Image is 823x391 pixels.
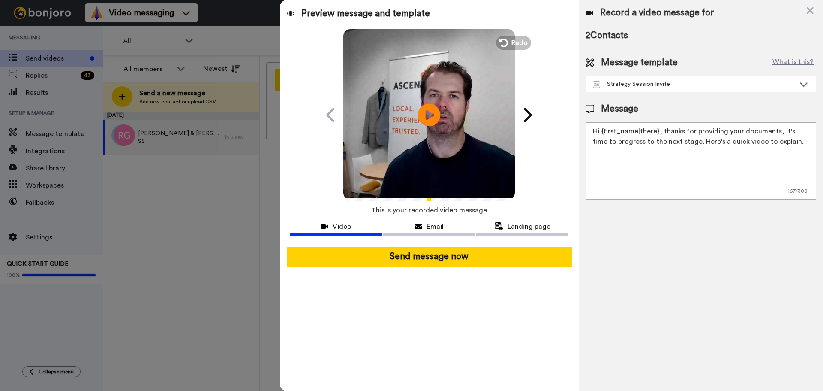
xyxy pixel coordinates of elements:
button: Send message now [287,247,572,267]
span: Video [333,221,351,232]
span: This is your recorded video message [371,201,487,220]
span: Message [601,103,638,115]
img: Message-temps.svg [593,81,600,88]
span: Landing page [508,221,550,232]
span: Email [427,221,444,232]
div: Strategy Session Invite [593,80,795,88]
span: Message template [601,56,678,69]
textarea: Hi {first_name|there}, thanks for providing your documents, it's time to progress to the next sta... [586,122,816,200]
button: What is this? [770,56,816,69]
